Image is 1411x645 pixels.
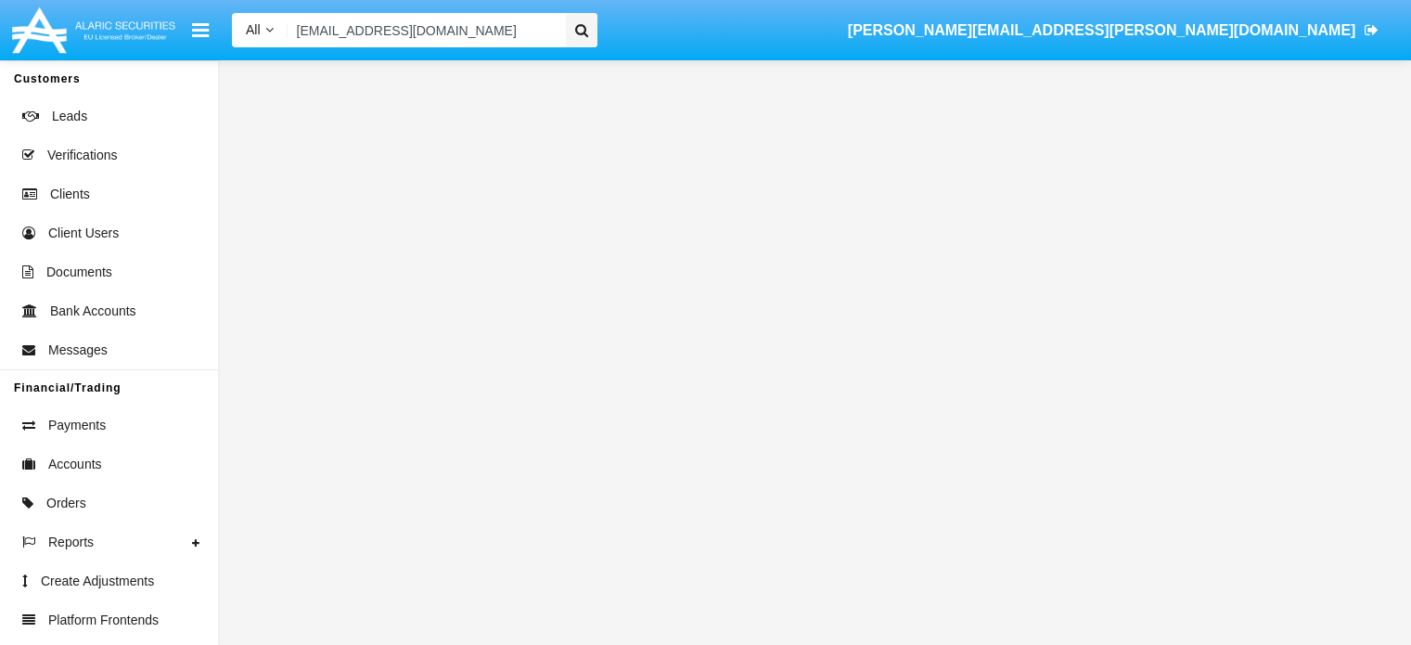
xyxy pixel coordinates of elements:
[48,416,106,435] span: Payments
[48,341,108,360] span: Messages
[47,146,117,165] span: Verifications
[50,185,90,204] span: Clients
[288,13,559,47] input: Search
[41,572,154,591] span: Create Adjustments
[9,3,178,58] img: Logo image
[52,107,87,126] span: Leads
[48,611,159,630] span: Platform Frontends
[848,22,1356,38] span: [PERSON_NAME][EMAIL_ADDRESS][PERSON_NAME][DOMAIN_NAME]
[46,494,86,513] span: Orders
[232,20,288,40] a: All
[246,22,261,37] span: All
[48,224,119,243] span: Client Users
[46,263,112,282] span: Documents
[48,533,94,552] span: Reports
[50,302,136,321] span: Bank Accounts
[48,455,102,474] span: Accounts
[839,5,1388,57] a: [PERSON_NAME][EMAIL_ADDRESS][PERSON_NAME][DOMAIN_NAME]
